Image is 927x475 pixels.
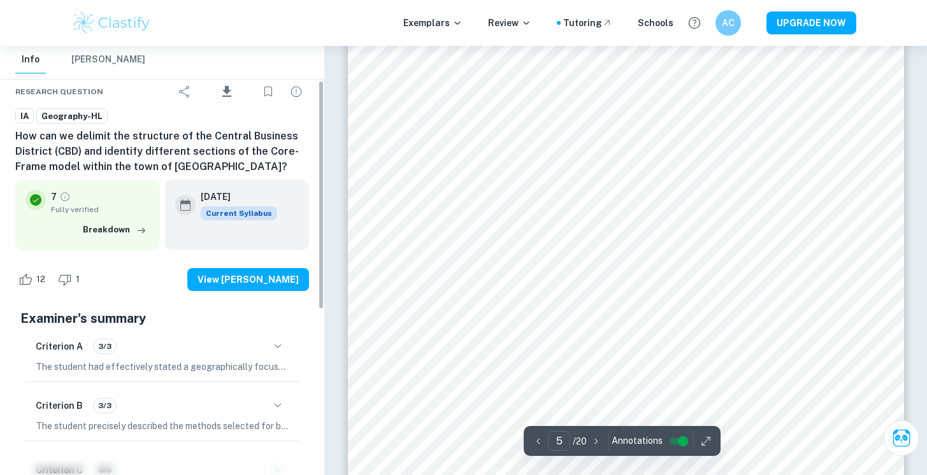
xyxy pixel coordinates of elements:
[59,191,71,202] a: Grade fully verified
[573,434,587,448] p: / 20
[94,341,116,352] span: 3/3
[69,273,87,286] span: 1
[36,339,83,353] h6: Criterion A
[36,399,83,413] h6: Criterion B
[488,16,531,30] p: Review
[187,268,309,291] button: View [PERSON_NAME]
[201,206,277,220] div: This exemplar is based on the current syllabus. Feel free to refer to it for inspiration/ideas wh...
[36,419,289,433] p: The student precisely described the methods selected for both primary and secondary data collecti...
[201,206,277,220] span: Current Syllabus
[94,400,116,411] span: 3/3
[15,86,103,97] span: Research question
[200,75,253,108] div: Download
[201,190,267,204] h6: [DATE]
[55,269,87,290] div: Dislike
[563,16,612,30] a: Tutoring
[36,108,108,124] a: Geography-HL
[766,11,856,34] button: UPGRADE NOW
[15,108,34,124] a: IA
[29,273,52,286] span: 12
[51,190,57,204] p: 7
[36,360,289,374] p: The student had effectively stated a geographically focused fieldwork question regarding the deli...
[16,110,33,123] span: IA
[255,79,281,104] div: Bookmark
[80,220,150,239] button: Breakdown
[15,269,52,290] div: Like
[403,16,463,30] p: Exemplars
[20,309,304,328] h5: Examiner's summary
[51,204,150,215] span: Fully verified
[15,129,309,174] h6: How can we delimit the structure of the Central Business District (CBD) and identify different se...
[15,46,46,74] button: Info
[884,420,919,456] button: Ask Clai
[684,12,705,34] button: Help and Feedback
[71,46,145,74] button: [PERSON_NAME]
[37,110,107,123] span: Geography-HL
[172,79,198,104] div: Share
[284,79,309,104] div: Report issue
[71,10,152,36] img: Clastify logo
[721,16,735,30] h6: AC
[612,434,663,448] span: Annotations
[638,16,673,30] a: Schools
[715,10,741,36] button: AC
